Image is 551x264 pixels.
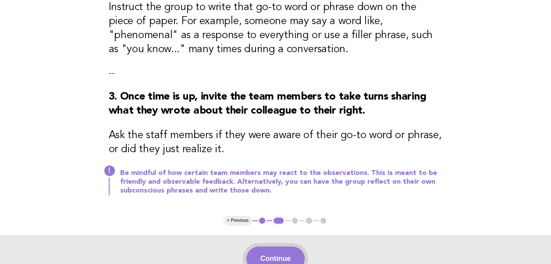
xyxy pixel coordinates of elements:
[120,169,443,195] p: Be mindful of how certain team members may react to the observations. This is meant to be friendl...
[224,216,252,225] button: < Previous
[109,128,443,157] h3: Ask the staff members if they were aware of their go-to word or phrase, or did they just realize it.
[258,216,267,225] button: 1
[272,216,285,225] button: 2
[109,0,443,57] h3: Instruct the group to write that go-to word or phrase down on the piece of paper. For example, so...
[109,92,427,116] strong: 3. Once time is up, invite the team members to take turns sharing what they wrote about their col...
[109,67,443,79] p: --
